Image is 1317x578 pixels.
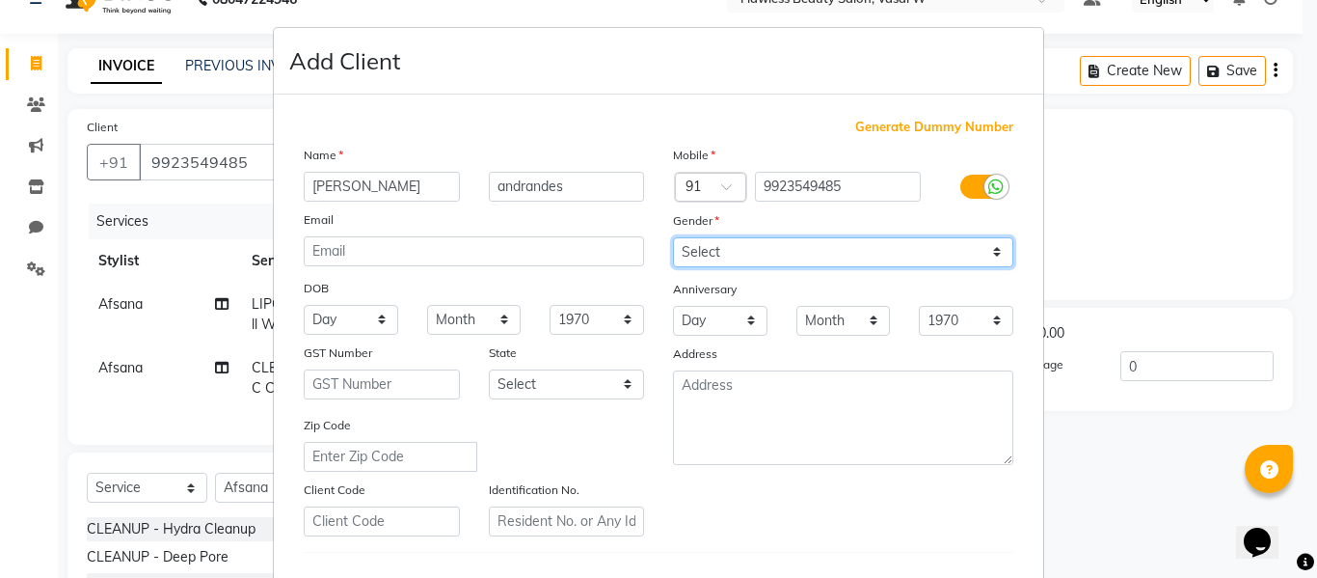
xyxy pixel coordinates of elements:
label: GST Number [304,344,372,362]
label: Address [673,345,717,363]
label: Client Code [304,482,365,499]
label: Anniversary [673,281,737,298]
input: First Name [304,172,460,202]
input: Client Code [304,507,460,537]
label: Identification No. [489,482,579,499]
h4: Add Client [289,43,400,78]
span: Generate Dummy Number [855,118,1013,137]
input: GST Number [304,370,460,399]
input: Resident No. or Any Id [489,507,645,537]
label: Mobile [673,147,715,164]
iframe: chat widget [1236,501,1298,559]
label: DOB [304,280,329,297]
label: Zip Code [304,417,351,434]
label: State [489,344,517,362]
input: Email [304,236,644,266]
label: Name [304,147,343,164]
input: Enter Zip Code [304,442,477,472]
label: Email [304,211,334,229]
input: Mobile [755,172,922,202]
input: Last Name [489,172,645,202]
label: Gender [673,212,719,230]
